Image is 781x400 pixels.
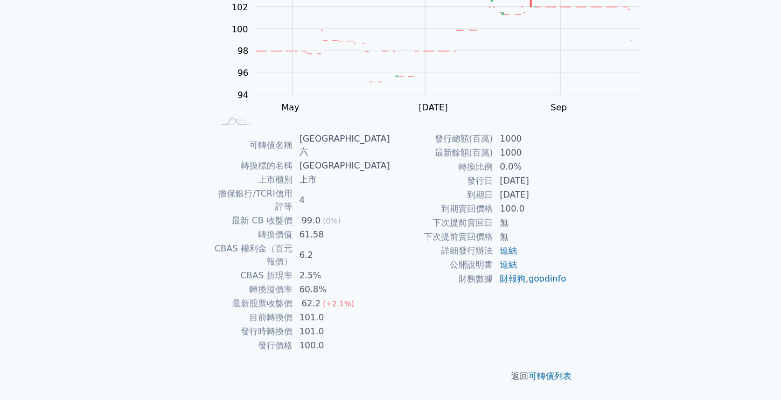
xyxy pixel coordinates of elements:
[323,216,340,225] span: (0%)
[214,297,293,311] td: 最新股票收盤價
[493,146,567,160] td: 1000
[293,228,390,242] td: 61.58
[299,297,323,310] div: 62.2
[293,311,390,325] td: 101.0
[493,160,567,174] td: 0.0%
[299,214,323,227] div: 99.0
[293,325,390,339] td: 101.0
[232,2,248,12] tspan: 102
[390,160,493,174] td: 轉換比例
[390,202,493,216] td: 到期賣回價格
[528,273,566,284] a: goodinfo
[390,272,493,286] td: 財務數據
[293,173,390,187] td: 上市
[214,339,293,353] td: 發行價格
[390,174,493,188] td: 發行日
[214,283,293,297] td: 轉換溢價率
[390,216,493,230] td: 下次提前賣回日
[419,102,448,113] tspan: [DATE]
[214,269,293,283] td: CBAS 折現率
[238,46,248,57] tspan: 98
[214,173,293,187] td: 上市櫃別
[323,299,354,308] span: (+2.1%)
[293,242,390,269] td: 6.2
[232,24,248,34] tspan: 100
[390,258,493,272] td: 公開說明書
[214,311,293,325] td: 目前轉換價
[390,132,493,146] td: 發行總額(百萬)
[282,102,299,113] tspan: May
[214,325,293,339] td: 發行時轉換價
[214,228,293,242] td: 轉換價值
[528,371,571,381] a: 可轉債列表
[390,146,493,160] td: 最新餘額(百萬)
[390,188,493,202] td: 到期日
[214,214,293,228] td: 最新 CB 收盤價
[238,90,248,101] tspan: 94
[500,273,526,284] a: 財報狗
[201,370,580,383] p: 返回
[390,244,493,258] td: 詳細發行辦法
[214,242,293,269] td: CBAS 權利金（百元報價）
[293,269,390,283] td: 2.5%
[493,132,567,146] td: 1000
[727,348,781,400] div: 聊天小工具
[238,68,248,79] tspan: 96
[214,132,293,159] td: 可轉債名稱
[293,159,390,173] td: [GEOGRAPHIC_DATA]
[493,174,567,188] td: [DATE]
[493,272,567,286] td: ,
[293,187,390,214] td: 4
[493,216,567,230] td: 無
[214,187,293,214] td: 擔保銀行/TCRI信用評等
[500,245,517,256] a: 連結
[727,348,781,400] iframe: Chat Widget
[493,230,567,244] td: 無
[293,283,390,297] td: 60.8%
[500,259,517,270] a: 連結
[551,102,567,113] tspan: Sep
[493,188,567,202] td: [DATE]
[293,132,390,159] td: [GEOGRAPHIC_DATA]六
[214,159,293,173] td: 轉換標的名稱
[293,339,390,353] td: 100.0
[493,202,567,216] td: 100.0
[390,230,493,244] td: 下次提前賣回價格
